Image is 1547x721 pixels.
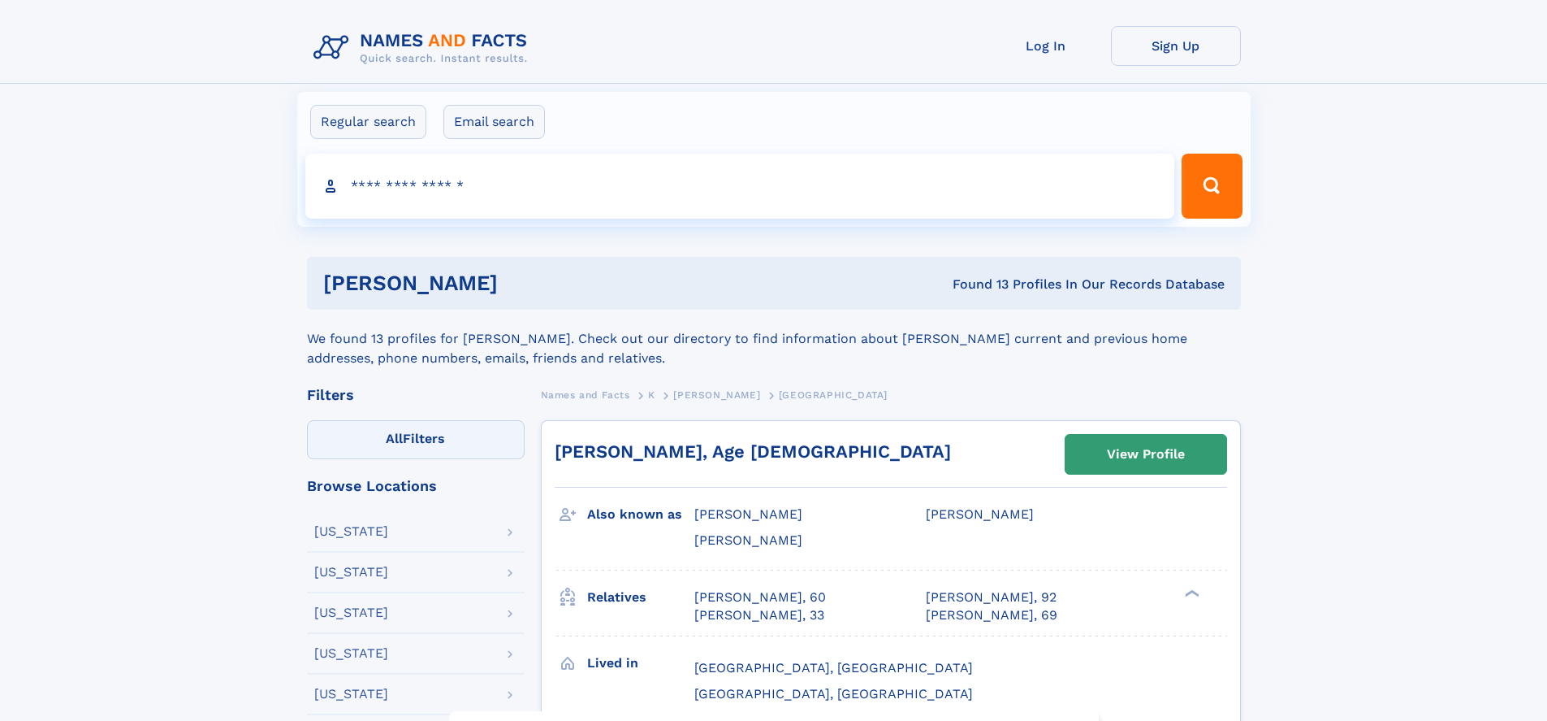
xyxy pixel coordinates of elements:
[587,584,694,611] h3: Relatives
[307,310,1241,368] div: We found 13 profiles for [PERSON_NAME]. Check out our directory to find information about [PERSON...
[307,26,541,70] img: Logo Names and Facts
[305,154,1175,219] input: search input
[694,506,802,522] span: [PERSON_NAME]
[314,525,388,538] div: [US_STATE]
[541,384,630,405] a: Names and Facts
[926,589,1057,606] a: [PERSON_NAME], 92
[314,647,388,660] div: [US_STATE]
[443,105,545,139] label: Email search
[981,26,1111,66] a: Log In
[1182,154,1242,219] button: Search Button
[694,532,802,548] span: [PERSON_NAME]
[694,589,826,606] a: [PERSON_NAME], 60
[587,649,694,677] h3: Lived in
[725,276,1225,293] div: Found 13 Profiles In Our Records Database
[648,384,655,405] a: K
[386,431,403,446] span: All
[555,441,951,462] a: [PERSON_NAME], Age [DEMOGRAPHIC_DATA]
[307,420,525,459] label: Filters
[779,389,888,401] span: [GEOGRAPHIC_DATA]
[1111,26,1241,66] a: Sign Up
[1065,435,1226,474] a: View Profile
[587,501,694,528] h3: Also known as
[694,606,824,624] a: [PERSON_NAME], 33
[310,105,426,139] label: Regular search
[307,388,525,402] div: Filters
[1107,436,1185,473] div: View Profile
[673,389,760,401] span: [PERSON_NAME]
[1181,588,1200,598] div: ❯
[307,479,525,493] div: Browse Locations
[314,688,388,701] div: [US_STATE]
[648,389,655,401] span: K
[314,606,388,619] div: [US_STATE]
[694,660,973,675] span: [GEOGRAPHIC_DATA], [GEOGRAPHIC_DATA]
[323,273,725,293] h1: [PERSON_NAME]
[673,384,760,405] a: [PERSON_NAME]
[926,506,1034,522] span: [PERSON_NAME]
[694,686,973,701] span: [GEOGRAPHIC_DATA], [GEOGRAPHIC_DATA]
[926,606,1057,624] a: [PERSON_NAME], 69
[314,566,388,579] div: [US_STATE]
